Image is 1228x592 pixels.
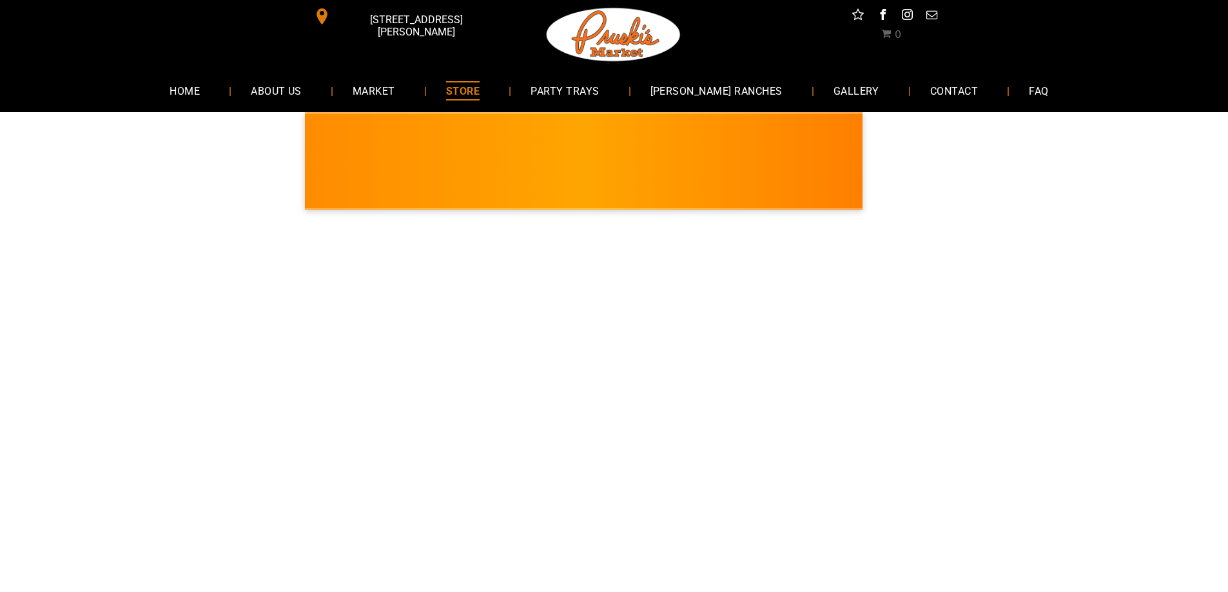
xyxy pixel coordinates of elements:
a: [PERSON_NAME] RANCHES [631,73,802,108]
a: MARKET [333,73,414,108]
a: PARTY TRAYS [511,73,618,108]
span: 0 [895,28,901,41]
a: facebook [874,6,891,26]
a: Social network [850,6,866,26]
span: [STREET_ADDRESS][PERSON_NAME] [333,7,499,44]
a: HOME [150,73,219,108]
a: email [923,6,940,26]
a: instagram [899,6,915,26]
a: GALLERY [814,73,899,108]
a: [STREET_ADDRESS][PERSON_NAME] [305,6,502,26]
a: CONTACT [911,73,997,108]
span: [PERSON_NAME] MARKET [836,170,1089,191]
a: FAQ [1009,73,1067,108]
a: ABOUT US [231,73,321,108]
a: STORE [427,73,499,108]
